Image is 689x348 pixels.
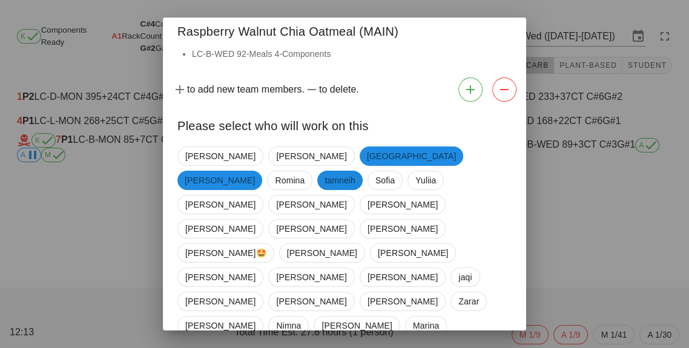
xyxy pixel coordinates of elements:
[163,12,526,47] div: Raspberry Walnut Chia Oatmeal (MAIN)
[185,147,255,165] span: [PERSON_NAME]
[163,107,526,142] div: Please select who will work on this
[276,147,346,165] span: [PERSON_NAME]
[367,146,456,166] span: [GEOGRAPHIC_DATA]
[368,292,438,310] span: [PERSON_NAME]
[415,171,436,189] span: Yuliia
[368,268,438,286] span: [PERSON_NAME]
[185,244,266,262] span: [PERSON_NAME]🤩
[368,195,438,214] span: [PERSON_NAME]
[276,220,346,238] span: [PERSON_NAME]
[185,195,255,214] span: [PERSON_NAME]
[378,244,448,262] span: [PERSON_NAME]
[458,292,479,310] span: Zarar
[185,171,255,190] span: [PERSON_NAME]
[276,268,346,286] span: [PERSON_NAME]
[276,317,301,335] span: Nimna
[185,220,255,238] span: [PERSON_NAME]
[185,317,255,335] span: [PERSON_NAME]
[185,268,255,286] span: [PERSON_NAME]
[325,171,355,190] span: tamneih
[185,292,255,310] span: [PERSON_NAME]
[368,220,438,238] span: [PERSON_NAME]
[276,195,346,214] span: [PERSON_NAME]
[413,317,439,335] span: Marina
[275,171,305,189] span: Romina
[192,47,512,61] li: LC-B-WED 92-Meals 4-Components
[321,317,392,335] span: [PERSON_NAME]
[287,244,357,262] span: [PERSON_NAME]
[375,171,395,189] span: Sofia
[458,268,472,286] span: jaqi
[276,292,346,310] span: [PERSON_NAME]
[163,73,526,107] div: to add new team members. to delete.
